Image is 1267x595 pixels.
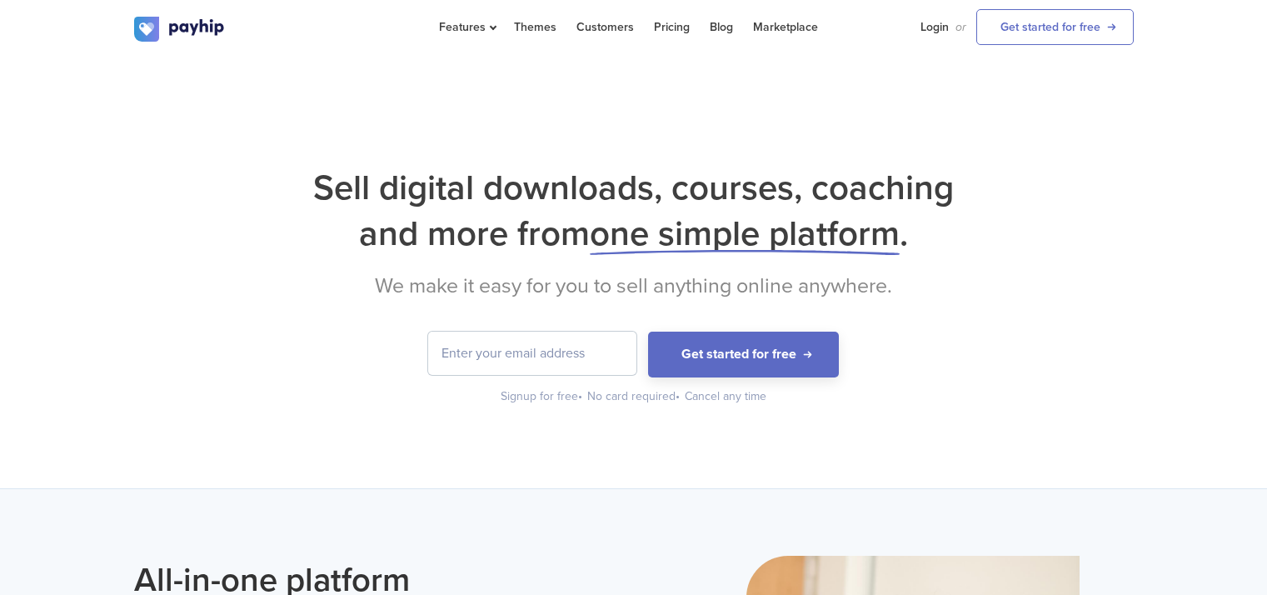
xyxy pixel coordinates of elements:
[976,9,1134,45] a: Get started for free
[134,17,226,42] img: logo.svg
[578,389,582,403] span: •
[590,212,900,255] span: one simple platform
[685,388,766,405] div: Cancel any time
[587,388,681,405] div: No card required
[501,388,584,405] div: Signup for free
[134,273,1134,298] h2: We make it easy for you to sell anything online anywhere.
[676,389,680,403] span: •
[428,332,636,375] input: Enter your email address
[648,332,839,377] button: Get started for free
[134,165,1134,257] h1: Sell digital downloads, courses, coaching and more from
[900,212,908,255] span: .
[439,20,494,34] span: Features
